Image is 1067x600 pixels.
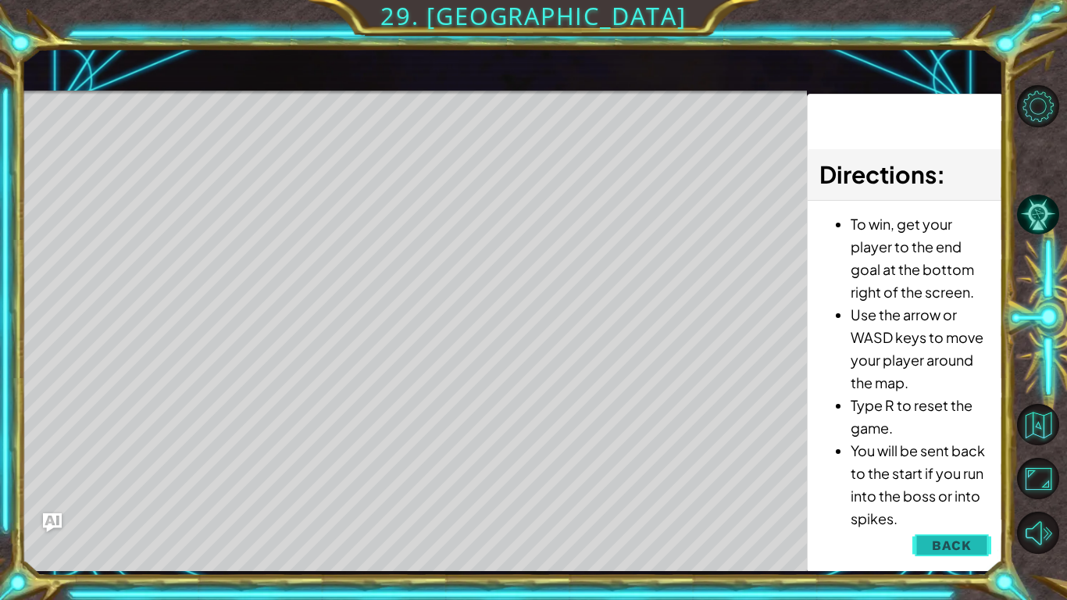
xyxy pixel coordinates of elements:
[819,159,937,189] span: Directions
[1017,85,1059,127] button: Level Options
[1019,398,1067,452] a: Back to Map
[851,394,990,439] li: Type R to reset the game.
[851,439,990,530] li: You will be sent back to the start if you run into the boss or into spikes.
[1017,512,1059,554] button: Mute
[932,537,972,553] span: Back
[851,212,990,303] li: To win, get your player to the end goal at the bottom right of the screen.
[43,513,62,532] button: Ask AI
[819,157,990,192] h3: :
[851,303,990,394] li: Use the arrow or WASD keys to move your player around the map.
[1017,194,1059,236] button: AI Hint
[912,530,991,561] button: Back
[1017,458,1059,500] button: Maximize Browser
[1017,404,1059,446] button: Back to Map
